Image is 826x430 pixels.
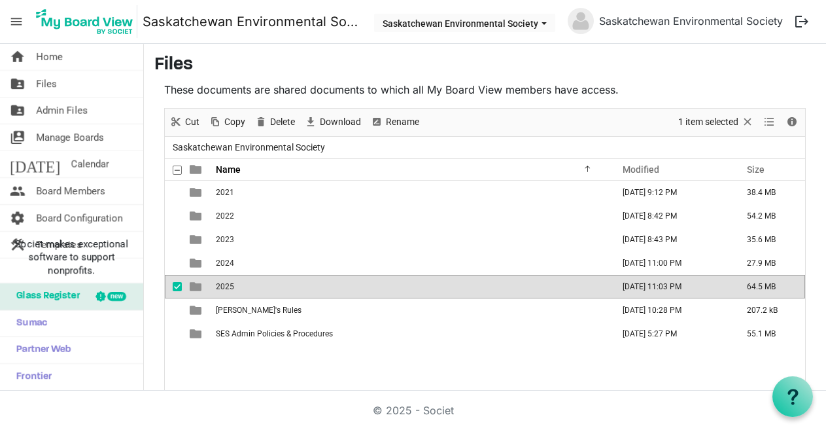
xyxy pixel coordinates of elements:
div: Download [300,109,366,136]
span: 2025 [216,282,234,291]
span: Partner Web [10,337,71,363]
td: July 28, 2025 5:27 PM column header Modified [609,322,733,346]
td: SES Admin Policies & Procedures is template cell column header Name [212,322,609,346]
span: 2023 [216,235,234,244]
td: 207.2 kB is template cell column header Size [733,298,805,322]
a: Saskatchewan Environmental Society [143,9,361,35]
td: 2023 is template cell column header Name [212,228,609,251]
h3: Files [154,54,816,77]
span: Manage Boards [36,124,104,151]
span: Board Members [36,178,105,204]
button: Rename [368,114,422,130]
td: 27.9 MB is template cell column header Size [733,251,805,275]
td: checkbox [165,204,182,228]
p: These documents are shared documents to which all My Board View members have access. [164,82,806,98]
div: Copy [204,109,250,136]
td: checkbox [165,228,182,251]
span: Societ makes exceptional software to support nonprofits. [6,238,137,277]
a: My Board View Logo [32,5,143,38]
td: is template cell column header type [182,228,212,251]
td: September 29, 2021 10:28 PM column header Modified [609,298,733,322]
td: is template cell column header type [182,204,212,228]
td: 54.2 MB is template cell column header Size [733,204,805,228]
td: is template cell column header type [182,275,212,298]
a: © 2025 - Societ [373,404,454,417]
span: 1 item selected [677,114,740,130]
span: [PERSON_NAME]'s Rules [216,306,301,315]
span: people [10,178,26,204]
span: Rename [385,114,421,130]
div: Clear selection [674,109,759,136]
span: Saskatchewan Environmental Society [170,139,328,156]
span: switch_account [10,124,26,151]
span: Files [36,71,57,97]
span: 2021 [216,188,234,197]
span: Home [36,44,63,70]
div: View [759,109,781,136]
td: 2021 is template cell column header Name [212,181,609,204]
span: Size [747,164,765,175]
span: folder_shared [10,71,26,97]
button: logout [788,8,816,35]
button: Copy [207,114,248,130]
div: Rename [366,109,424,136]
td: December 11, 2024 11:00 PM column header Modified [609,251,733,275]
td: checkbox [165,322,182,346]
span: Modified [623,164,659,175]
span: Admin Files [36,98,88,124]
button: Cut [167,114,202,130]
span: folder_shared [10,98,26,124]
td: is template cell column header type [182,322,212,346]
td: checkbox [165,298,182,322]
td: 2022 is template cell column header Name [212,204,609,228]
button: Delete [252,114,298,130]
span: Sumac [10,310,47,336]
td: is template cell column header type [182,251,212,275]
span: Glass Register [10,283,80,310]
td: June 12, 2024 8:43 PM column header Modified [609,228,733,251]
td: checkbox [165,251,182,275]
td: 2024 is template cell column header Name [212,251,609,275]
div: Delete [250,109,300,136]
span: Download [318,114,362,130]
td: is template cell column header type [182,181,212,204]
a: Saskatchewan Environmental Society [594,8,788,34]
td: 38.4 MB is template cell column header Size [733,181,805,204]
div: Details [781,109,803,136]
td: is template cell column header type [182,298,212,322]
span: settings [10,205,26,231]
button: View dropdownbutton [761,114,777,130]
button: Details [783,114,801,130]
td: June 12, 2024 8:42 PM column header Modified [609,204,733,228]
button: Selection [676,114,757,130]
td: checkbox [165,275,182,298]
td: September 18, 2025 11:03 PM column header Modified [609,275,733,298]
img: no-profile-picture.svg [568,8,594,34]
span: Delete [269,114,296,130]
span: 2022 [216,211,234,221]
td: 55.1 MB is template cell column header Size [733,322,805,346]
span: SES Admin Policies & Procedures [216,329,333,338]
button: Saskatchewan Environmental Society dropdownbutton [374,14,555,32]
span: menu [4,9,29,34]
span: Cut [184,114,201,130]
img: My Board View Logo [32,5,137,38]
span: Frontier [10,364,52,390]
span: Name [216,164,241,175]
td: 64.5 MB is template cell column header Size [733,275,805,298]
span: [DATE] [10,151,60,177]
span: 2024 [216,259,234,268]
div: Cut [165,109,204,136]
td: checkbox [165,181,182,204]
span: Board Configuration [36,205,123,231]
td: Robert's Rules is template cell column header Name [212,298,609,322]
td: 2025 is template cell column header Name [212,275,609,298]
td: 35.6 MB is template cell column header Size [733,228,805,251]
div: new [107,292,126,301]
span: home [10,44,26,70]
button: Download [302,114,364,130]
span: Copy [223,114,247,130]
td: July 04, 2022 9:12 PM column header Modified [609,181,733,204]
span: Calendar [71,151,109,177]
